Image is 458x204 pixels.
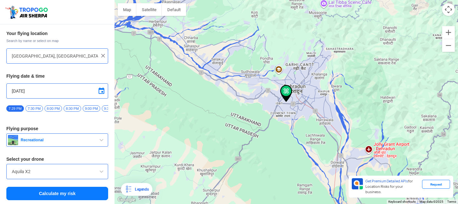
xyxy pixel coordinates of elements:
[388,200,416,204] button: Keyboard shortcuts
[6,31,108,36] h3: Your flying location
[352,178,363,189] img: Premium APIs
[6,133,108,147] button: Recreational
[8,135,18,145] img: recreational.png
[420,200,443,203] span: Map data ©2025
[6,126,108,131] h3: Flying purpose
[83,105,100,112] span: 9:00 PM
[6,105,24,112] span: 7:29 PM
[116,196,137,204] img: Google
[64,105,81,112] span: 8:30 PM
[6,74,108,78] h3: Flying date & time
[18,137,98,143] span: Recreational
[442,3,455,16] button: Map camera controls
[102,105,119,112] span: 9:30 PM
[6,38,108,43] span: Search by name or select on map
[363,178,422,195] div: for Location Risks for your business.
[25,105,43,112] span: 7:30 PM
[100,53,106,59] img: ic_close.png
[5,5,50,19] img: ic_tgdronemaps.svg
[132,186,149,193] div: Legends
[442,26,455,39] button: Zoom in
[442,39,455,52] button: Zoom out
[116,196,137,204] a: Open this area in Google Maps (opens a new window)
[365,179,408,183] span: Get Premium Detailed APIs
[118,3,136,16] button: Show street map
[6,157,108,161] h3: Select your drone
[422,180,450,189] div: Request
[447,200,456,203] a: Terms
[45,105,62,112] span: 8:00 PM
[6,187,108,200] button: Calculate my risk
[125,186,132,193] img: Legends
[12,52,98,60] input: Search your flying location
[12,87,103,95] input: Select Date
[12,168,103,175] input: Search by name or Brand
[136,3,162,16] button: Show satellite imagery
